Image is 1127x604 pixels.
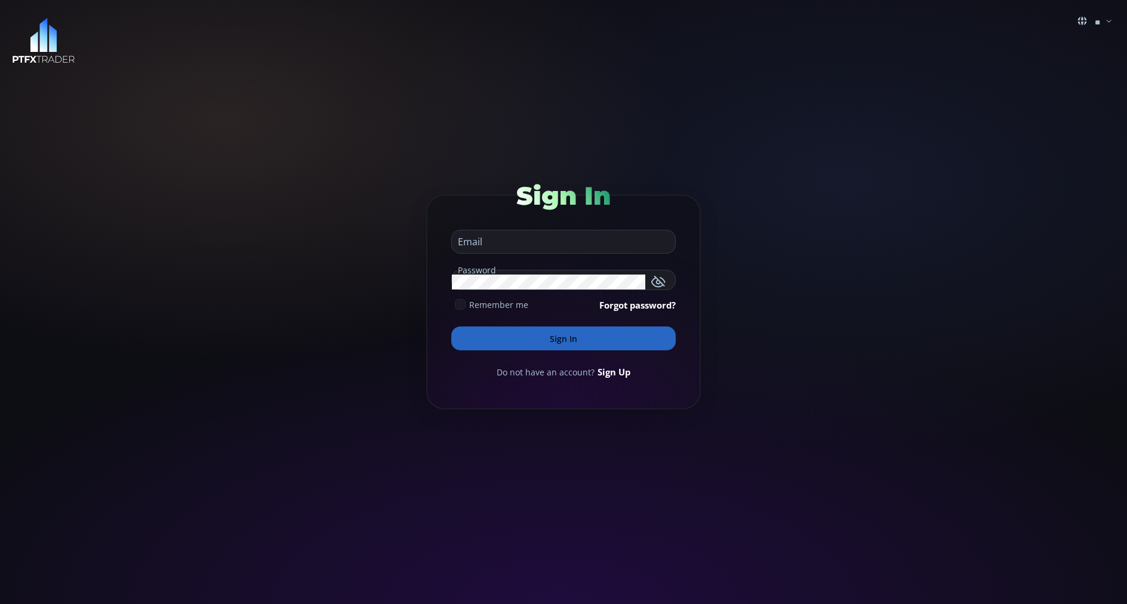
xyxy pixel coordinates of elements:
a: Forgot password? [599,298,676,312]
div: Do not have an account? [451,365,676,378]
span: Sign In [516,180,611,211]
img: LOGO [12,18,75,64]
span: Remember me [469,298,528,311]
button: Sign In [451,326,676,350]
a: Sign Up [598,365,630,378]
